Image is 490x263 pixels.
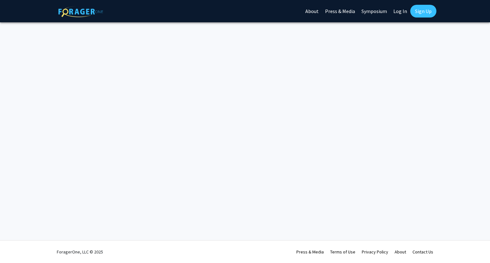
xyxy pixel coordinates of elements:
[57,241,103,263] div: ForagerOne, LLC © 2025
[412,249,433,255] a: Contact Us
[362,249,388,255] a: Privacy Policy
[58,6,103,17] img: ForagerOne Logo
[296,249,324,255] a: Press & Media
[330,249,355,255] a: Terms of Use
[395,249,406,255] a: About
[410,5,436,18] a: Sign Up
